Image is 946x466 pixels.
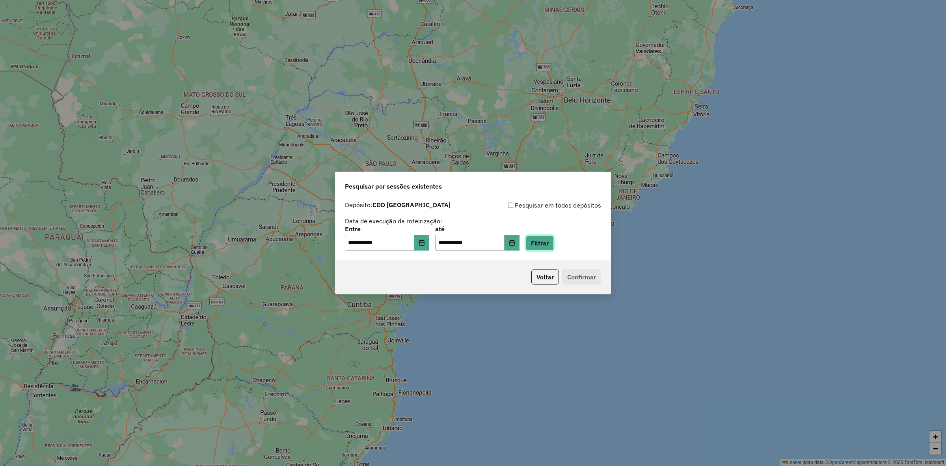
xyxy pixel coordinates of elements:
[526,236,554,251] button: Filtrar
[345,182,442,191] span: Pesquisar por sessões existentes
[345,200,451,210] label: Depósito:
[345,216,442,226] label: Data de execução da roteirização:
[473,200,601,210] div: Pesquisar em todos depósitos
[372,201,451,209] strong: CDD [GEOGRAPHIC_DATA]
[531,269,559,284] button: Voltar
[505,235,520,251] button: Choose Date
[435,224,519,234] label: até
[414,235,429,251] button: Choose Date
[345,224,429,234] label: Entre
